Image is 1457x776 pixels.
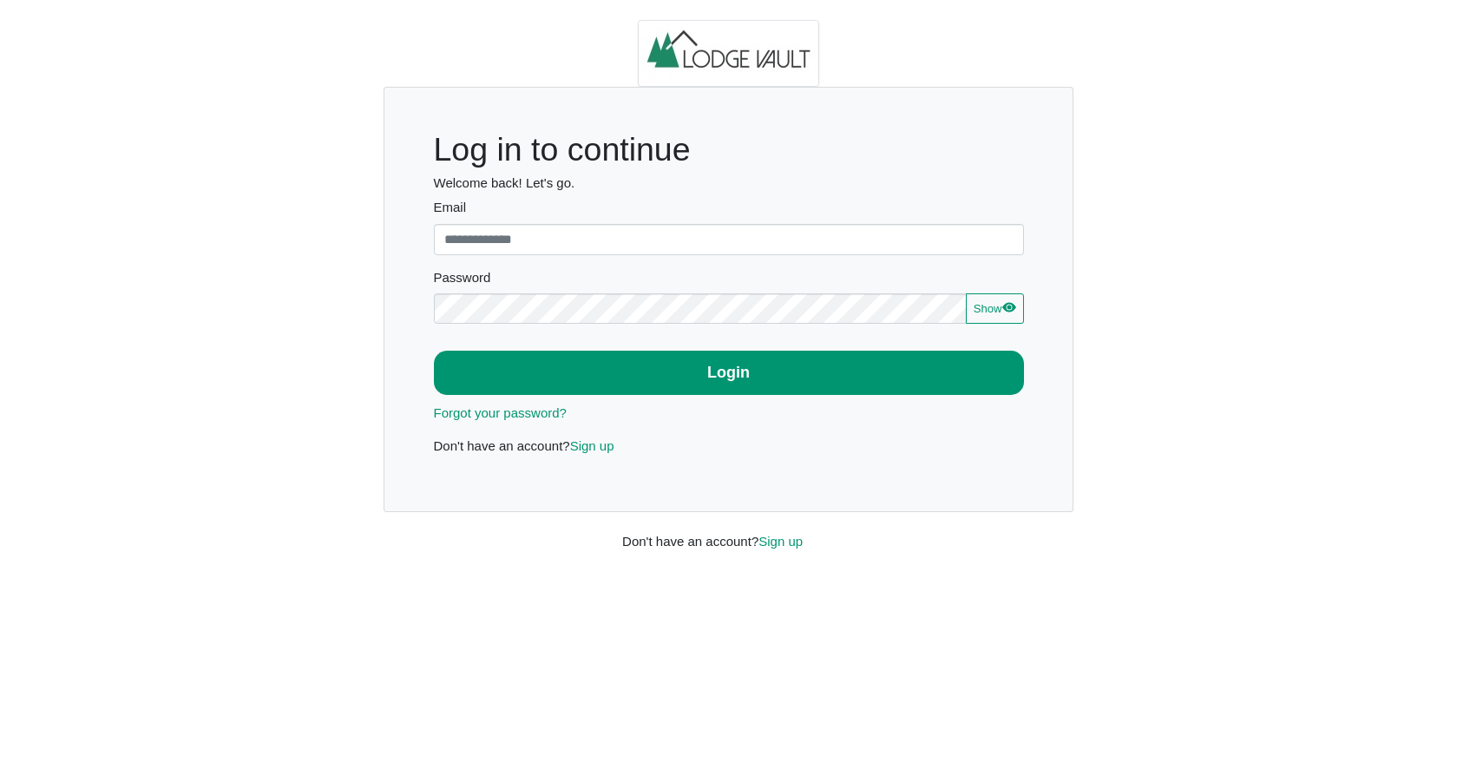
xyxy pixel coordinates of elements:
[434,175,1024,191] h6: Welcome back! Let's go.
[758,534,803,549] a: Sign up
[570,438,614,453] a: Sign up
[609,512,848,551] div: Don't have an account?
[434,198,1024,218] label: Email
[434,405,567,420] a: Forgot your password?
[707,364,750,381] b: Login
[434,130,1024,169] h1: Log in to continue
[1002,300,1016,314] svg: eye fill
[434,437,1024,457] p: Don't have an account?
[638,20,820,88] img: logo.2b93711c.jpg
[966,293,1023,325] button: Showeye fill
[434,268,1024,293] legend: Password
[434,351,1024,395] button: Login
